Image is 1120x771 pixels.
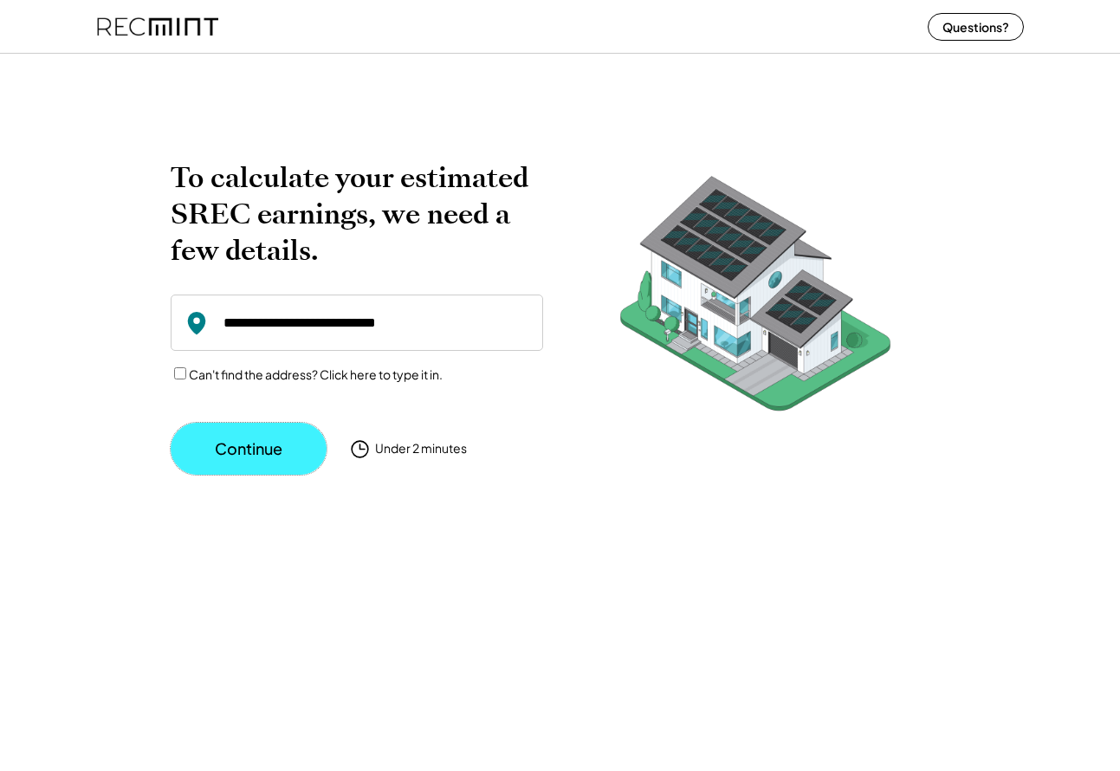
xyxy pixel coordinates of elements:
img: recmint-logotype%403x%20%281%29.jpeg [97,3,218,49]
button: Questions? [928,13,1024,41]
button: Continue [171,423,327,475]
img: RecMintArtboard%207.png [586,159,924,437]
div: Under 2 minutes [375,440,467,457]
h2: To calculate your estimated SREC earnings, we need a few details. [171,159,543,269]
label: Can't find the address? Click here to type it in. [189,366,443,382]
